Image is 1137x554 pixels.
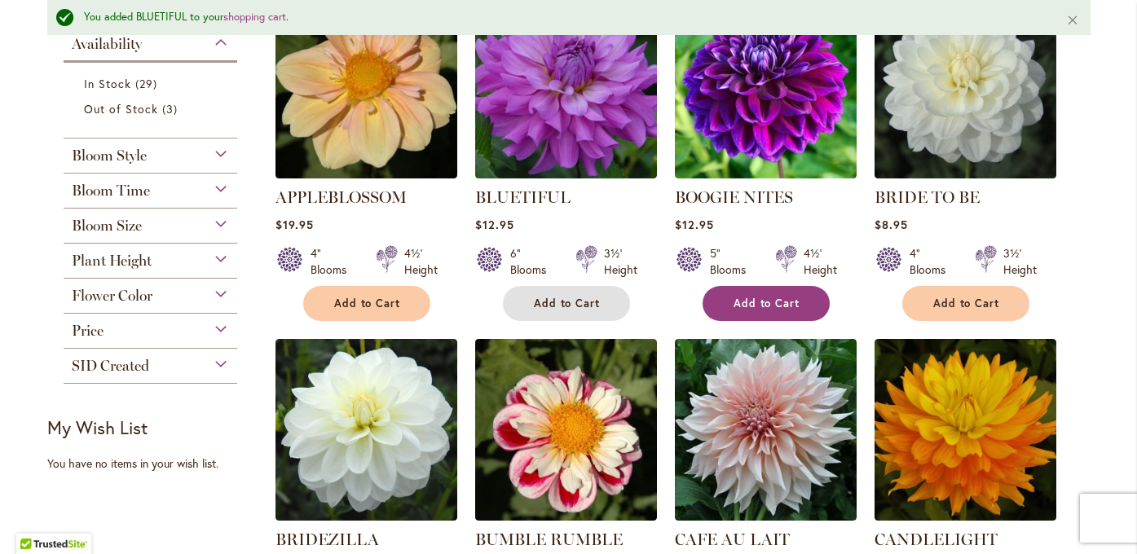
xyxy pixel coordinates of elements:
a: BRIDE TO BE [875,166,1056,182]
span: $12.95 [675,217,714,232]
a: BOOGIE NITES [675,187,793,207]
span: $12.95 [475,217,514,232]
iframe: Launch Accessibility Center [12,496,58,542]
img: BRIDEZILLA [275,339,457,521]
span: 3 [162,100,182,117]
span: SID Created [72,357,149,375]
a: BUMBLE RUMBLE [475,508,657,524]
a: BUMBLE RUMBLE [475,530,623,549]
span: Flower Color [72,287,152,305]
a: BLUETIFUL [475,187,571,207]
div: 4" Blooms [311,245,356,278]
span: Bloom Time [72,182,150,200]
span: Availability [72,35,142,53]
span: Add to Cart [334,297,401,310]
button: Add to Cart [303,286,430,321]
a: Out of Stock 3 [84,100,222,117]
a: BRIDEZILLA [275,530,379,549]
button: Add to Cart [703,286,830,321]
a: In Stock 29 [84,75,222,92]
span: In Stock [84,76,131,91]
div: 3½' Height [1003,245,1037,278]
strong: My Wish List [47,415,148,439]
span: Bloom Size [72,217,142,235]
a: Café Au Lait [675,508,857,524]
a: CANDLELIGHT [875,530,998,549]
div: 4½' Height [404,245,438,278]
span: Bloom Style [72,147,147,165]
div: 4" Blooms [910,245,955,278]
div: You added BLUETIFUL to your . [84,10,1042,25]
span: $8.95 [875,217,908,232]
a: Bluetiful [475,166,657,182]
span: $19.95 [275,217,314,232]
span: Plant Height [72,252,152,270]
img: BUMBLE RUMBLE [475,339,657,521]
span: Price [72,322,104,340]
a: APPLEBLOSSOM [275,166,457,182]
a: BRIDE TO BE [875,187,980,207]
div: 6" Blooms [510,245,556,278]
div: 4½' Height [804,245,837,278]
img: Café Au Lait [675,339,857,521]
button: Add to Cart [503,286,630,321]
span: Add to Cart [734,297,800,310]
a: shopping cart [223,10,286,24]
div: 3½' Height [604,245,637,278]
span: 29 [135,75,161,92]
span: Add to Cart [534,297,601,310]
button: Add to Cart [902,286,1029,321]
a: APPLEBLOSSOM [275,187,407,207]
span: Out of Stock [84,101,159,117]
a: CANDLELIGHT [875,508,1056,524]
div: You have no items in your wish list. [47,455,265,472]
img: CANDLELIGHT [875,339,1056,521]
a: BOOGIE NITES [675,166,857,182]
div: 5" Blooms [710,245,756,278]
span: Add to Cart [933,297,1000,310]
a: CAFE AU LAIT [675,530,790,549]
a: BRIDEZILLA [275,508,457,524]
